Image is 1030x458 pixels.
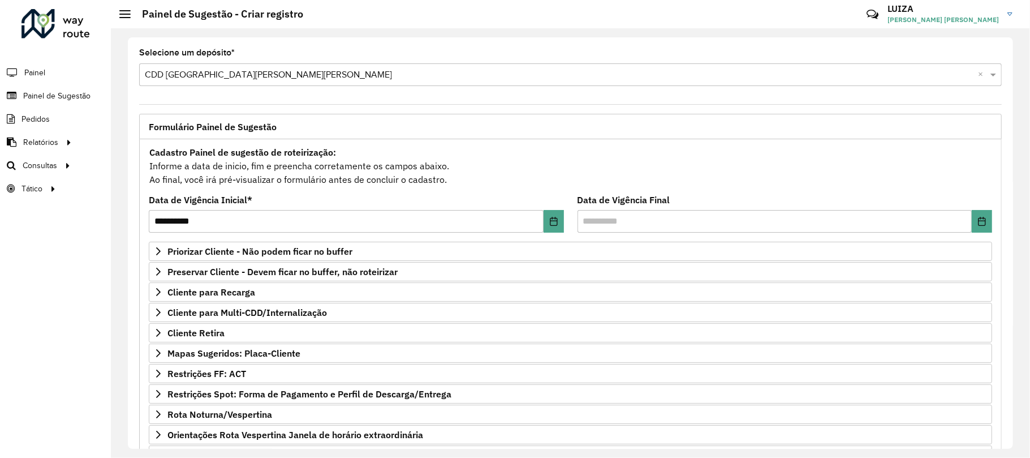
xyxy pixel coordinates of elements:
span: Priorizar Cliente - Não podem ficar no buffer [167,247,352,256]
span: Cliente para Recarga [167,288,255,297]
span: Relatórios [23,136,58,148]
label: Data de Vigência Final [578,193,670,207]
a: Restrições Spot: Forma de Pagamento e Perfil de Descarga/Entrega [149,384,992,404]
span: Painel [24,67,45,79]
h2: Painel de Sugestão - Criar registro [131,8,303,20]
a: Priorizar Cliente - Não podem ficar no buffer [149,242,992,261]
a: Rota Noturna/Vespertina [149,405,992,424]
a: Contato Rápido [860,2,885,27]
label: Data de Vigência Inicial [149,193,252,207]
span: Rota Noturna/Vespertina [167,410,272,419]
h3: LUIZA [887,3,999,14]
span: Clear all [978,68,988,82]
span: Restrições Spot: Forma de Pagamento e Perfil de Descarga/Entrega [167,389,451,399]
span: Restrições FF: ACT [167,369,246,378]
button: Choose Date [972,210,992,233]
label: Selecione um depósito [139,46,235,59]
div: Informe a data de inicio, fim e preencha corretamente os campos abaixo. Ao final, você irá pré-vi... [149,145,992,187]
a: Cliente Retira [149,323,992,343]
strong: Cadastro Painel de sugestão de roteirização: [149,147,336,158]
span: Tático [21,183,42,195]
span: Cliente Retira [167,328,225,337]
a: Preservar Cliente - Devem ficar no buffer, não roteirizar [149,262,992,281]
button: Choose Date [544,210,564,233]
a: Restrições FF: ACT [149,364,992,383]
a: Orientações Rota Vespertina Janela de horário extraordinária [149,425,992,444]
span: Orientações Rota Vespertina Janela de horário extraordinária [167,430,423,439]
a: Mapas Sugeridos: Placa-Cliente [149,344,992,363]
span: Formulário Painel de Sugestão [149,122,277,131]
a: Cliente para Recarga [149,282,992,302]
span: Consultas [23,160,57,172]
span: Preservar Cliente - Devem ficar no buffer, não roteirizar [167,267,398,276]
span: Cliente para Multi-CDD/Internalização [167,308,327,317]
span: Pedidos [21,113,50,125]
span: Painel de Sugestão [23,90,90,102]
a: Cliente para Multi-CDD/Internalização [149,303,992,322]
span: [PERSON_NAME] [PERSON_NAME] [887,15,999,25]
span: Mapas Sugeridos: Placa-Cliente [167,349,300,358]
